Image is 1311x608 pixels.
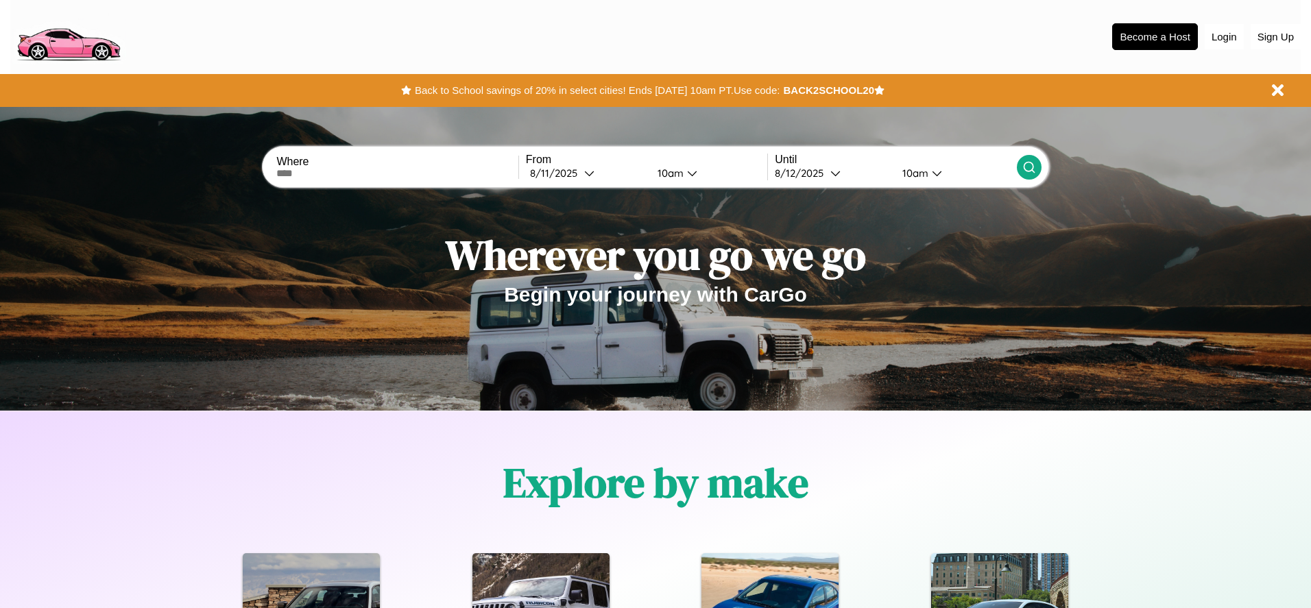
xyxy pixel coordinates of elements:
label: From [526,154,767,166]
label: Where [276,156,518,168]
button: Login [1205,24,1244,49]
button: 8/11/2025 [526,166,647,180]
button: Sign Up [1251,24,1301,49]
div: 8 / 12 / 2025 [775,167,830,180]
button: Become a Host [1112,23,1198,50]
img: logo [10,7,126,64]
h1: Explore by make [503,454,808,511]
div: 10am [895,167,932,180]
div: 8 / 11 / 2025 [530,167,584,180]
div: 10am [651,167,687,180]
button: Back to School savings of 20% in select cities! Ends [DATE] 10am PT.Use code: [411,81,783,100]
button: 10am [647,166,767,180]
button: 10am [891,166,1016,180]
label: Until [775,154,1016,166]
b: BACK2SCHOOL20 [783,84,874,96]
